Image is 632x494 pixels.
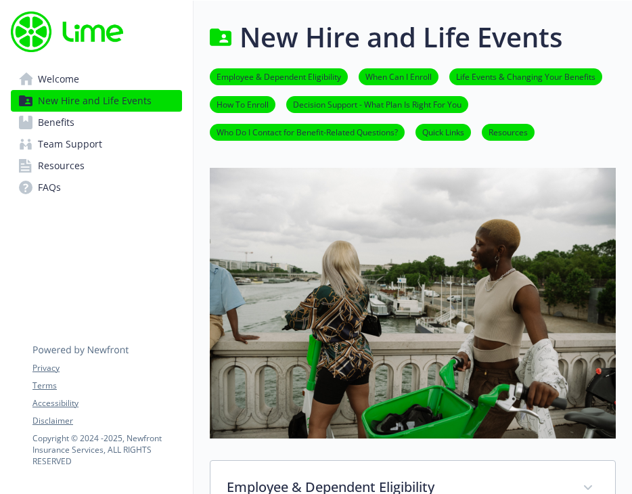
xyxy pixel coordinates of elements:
span: Welcome [38,68,79,90]
a: Welcome [11,68,182,90]
a: Employee & Dependent Eligibility [210,70,348,83]
a: Terms [32,380,181,392]
a: Team Support [11,133,182,155]
a: Accessibility [32,397,181,409]
span: Team Support [38,133,102,155]
a: How To Enroll [210,97,275,110]
a: Benefits [11,112,182,133]
a: Resources [11,155,182,177]
span: New Hire and Life Events [38,90,152,112]
a: FAQs [11,177,182,198]
a: When Can I Enroll [359,70,438,83]
span: Benefits [38,112,74,133]
a: New Hire and Life Events [11,90,182,112]
a: Who Do I Contact for Benefit-Related Questions? [210,125,405,138]
a: Decision Support - What Plan Is Right For You [286,97,468,110]
a: Privacy [32,362,181,374]
a: Resources [482,125,535,138]
a: Disclaimer [32,415,181,427]
span: Resources [38,155,85,177]
a: Quick Links [415,125,471,138]
h1: New Hire and Life Events [240,17,562,58]
span: FAQs [38,177,61,198]
img: new hire page banner [210,168,616,439]
p: Copyright © 2024 - 2025 , Newfront Insurance Services, ALL RIGHTS RESERVED [32,432,181,467]
a: Life Events & Changing Your Benefits [449,70,602,83]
